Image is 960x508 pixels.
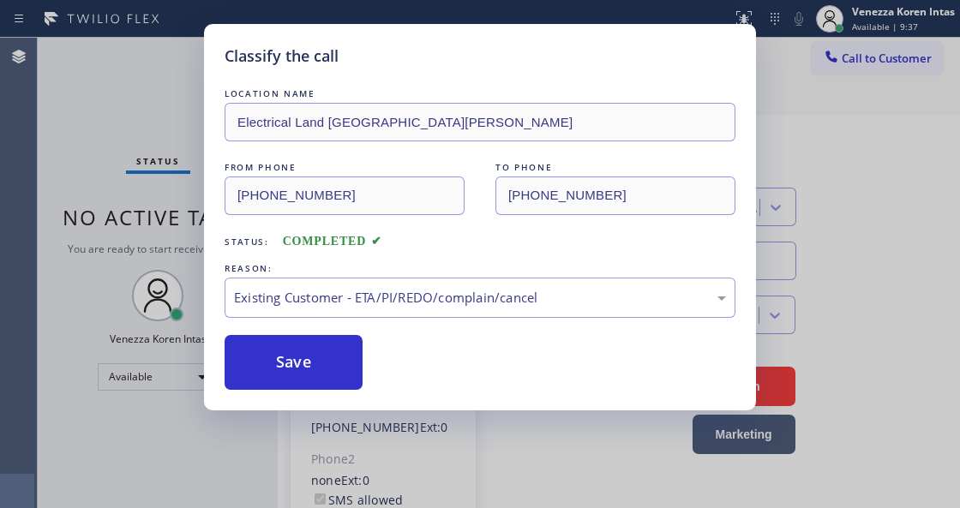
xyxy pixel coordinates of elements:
[283,235,382,248] span: COMPLETED
[495,158,735,176] div: TO PHONE
[225,176,465,215] input: From phone
[495,176,735,215] input: To phone
[225,260,735,278] div: REASON:
[225,158,465,176] div: FROM PHONE
[225,85,735,103] div: LOCATION NAME
[225,45,339,68] h5: Classify the call
[225,236,269,248] span: Status:
[234,288,726,308] div: Existing Customer - ETA/PI/REDO/complain/cancel
[225,335,363,390] button: Save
